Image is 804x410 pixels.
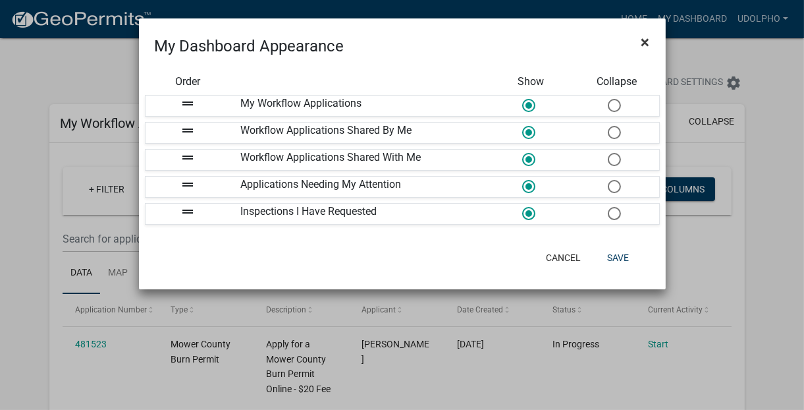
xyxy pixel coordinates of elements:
[641,33,650,51] span: ×
[180,204,196,220] i: drag_handle
[231,96,488,116] div: My Workflow Applications
[488,74,574,90] div: Show
[535,246,591,270] button: Cancel
[155,34,344,58] h4: My Dashboard Appearance
[180,177,196,192] i: drag_handle
[231,204,488,224] div: Inspections I Have Requested
[180,150,196,165] i: drag_handle
[180,123,196,138] i: drag_handle
[180,96,196,111] i: drag_handle
[231,150,488,170] div: Workflow Applications Shared With Me
[145,74,230,90] div: Order
[631,24,660,61] button: Close
[231,123,488,143] div: Workflow Applications Shared By Me
[574,74,659,90] div: Collapse
[597,246,639,270] button: Save
[231,177,488,197] div: Applications Needing My Attention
